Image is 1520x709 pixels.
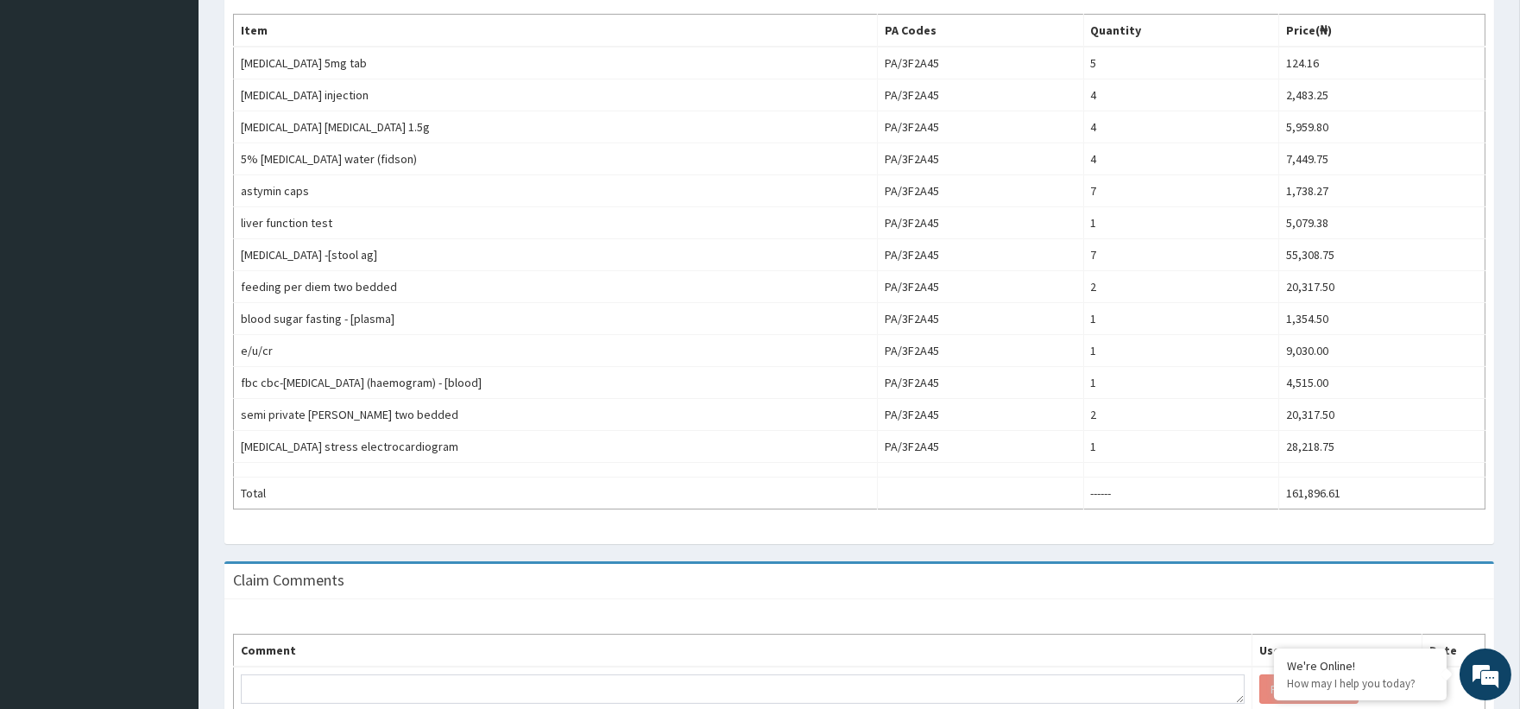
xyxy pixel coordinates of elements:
span: We're online! [100,218,238,392]
td: blood sugar fasting - [plasma] [234,303,878,335]
td: 7 [1083,175,1279,207]
th: Price(₦) [1279,15,1485,47]
td: PA/3F2A45 [877,175,1083,207]
textarea: Type your message and hit 'Enter' [9,472,329,532]
td: 1 [1083,335,1279,367]
td: feeding per diem two bedded [234,271,878,303]
td: astymin caps [234,175,878,207]
td: PA/3F2A45 [877,207,1083,239]
h3: Claim Comments [233,573,344,588]
td: 1 [1083,303,1279,335]
th: Quantity [1083,15,1279,47]
td: PA/3F2A45 [877,399,1083,431]
div: Minimize live chat window [283,9,325,50]
td: 2 [1083,399,1279,431]
td: 9,030.00 [1279,335,1485,367]
td: PA/3F2A45 [877,79,1083,111]
p: How may I help you today? [1287,676,1434,691]
td: 2 [1083,271,1279,303]
img: d_794563401_company_1708531726252_794563401 [32,86,70,130]
td: PA/3F2A45 [877,335,1083,367]
td: PA/3F2A45 [877,367,1083,399]
td: 5,959.80 [1279,111,1485,143]
td: 4,515.00 [1279,367,1485,399]
div: Chat with us now [90,97,290,119]
td: 55,308.75 [1279,239,1485,271]
th: Comment [234,635,1252,668]
td: 1 [1083,431,1279,463]
td: [MEDICAL_DATA] -[stool ag] [234,239,878,271]
td: 4 [1083,111,1279,143]
td: 7 [1083,239,1279,271]
td: [MEDICAL_DATA] injection [234,79,878,111]
td: 161,896.61 [1279,478,1485,510]
td: 28,218.75 [1279,431,1485,463]
td: 5,079.38 [1279,207,1485,239]
td: 7,449.75 [1279,143,1485,175]
td: Total [234,478,878,510]
td: 5 [1083,47,1279,79]
td: [MEDICAL_DATA] stress electrocardiogram [234,431,878,463]
th: Item [234,15,878,47]
td: 1,354.50 [1279,303,1485,335]
td: 2,483.25 [1279,79,1485,111]
td: PA/3F2A45 [877,143,1083,175]
td: 5% [MEDICAL_DATA] water (fidson) [234,143,878,175]
td: 4 [1083,143,1279,175]
td: PA/3F2A45 [877,431,1083,463]
td: 124.16 [1279,47,1485,79]
td: 1 [1083,367,1279,399]
td: ------ [1083,478,1279,510]
td: 4 [1083,79,1279,111]
td: [MEDICAL_DATA] [MEDICAL_DATA] 1.5g [234,111,878,143]
td: semi private [PERSON_NAME] two bedded [234,399,878,431]
td: [MEDICAL_DATA] 5mg tab [234,47,878,79]
td: 20,317.50 [1279,399,1485,431]
td: PA/3F2A45 [877,47,1083,79]
td: e/u/cr [234,335,878,367]
td: liver function test [234,207,878,239]
th: PA Codes [877,15,1083,47]
td: 1 [1083,207,1279,239]
th: Date [1422,635,1485,668]
button: Post Comment [1259,674,1359,704]
th: User [1252,635,1422,668]
td: PA/3F2A45 [877,239,1083,271]
td: fbc cbc-[MEDICAL_DATA] (haemogram) - [blood] [234,367,878,399]
td: 1,738.27 [1279,175,1485,207]
div: We're Online! [1287,658,1434,674]
td: PA/3F2A45 [877,271,1083,303]
td: PA/3F2A45 [877,111,1083,143]
td: 20,317.50 [1279,271,1485,303]
td: PA/3F2A45 [877,303,1083,335]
